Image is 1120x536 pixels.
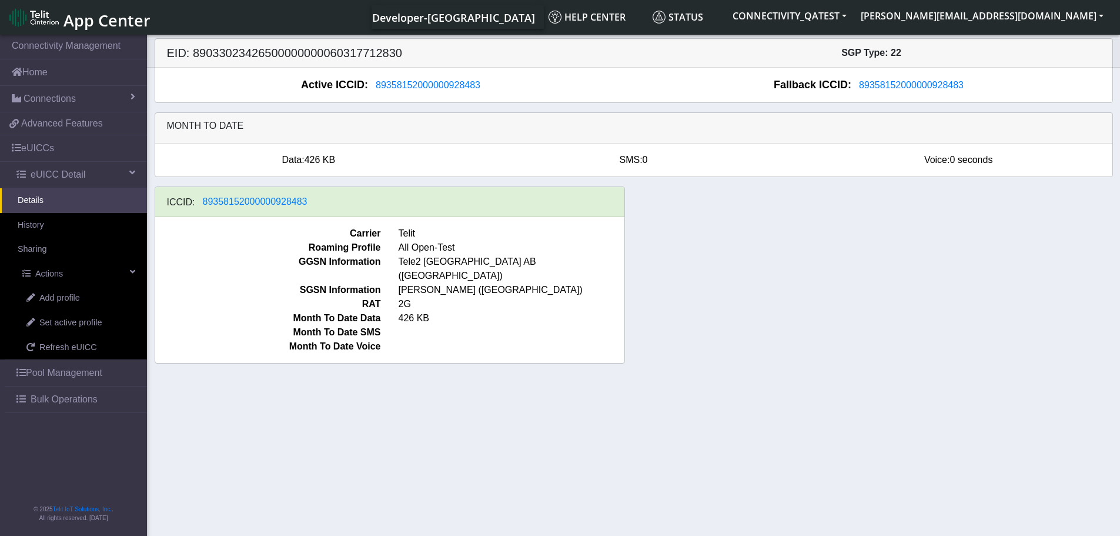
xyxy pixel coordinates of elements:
h6: ICCID: [167,197,195,208]
a: Refresh eUICC [9,335,147,360]
span: Tele2 [GEOGRAPHIC_DATA] AB ([GEOGRAPHIC_DATA]) [390,255,633,283]
span: SMS: [619,155,642,165]
span: Advanced Features [21,116,103,131]
span: RAT [146,297,390,311]
span: 426 KB [305,155,335,165]
a: App Center [9,5,149,30]
span: 89358152000000928483 [203,197,307,207]
span: SGP Type: 22 [841,48,901,58]
img: logo-telit-cinterion-gw-new.png [9,8,59,27]
span: 426 KB [390,311,633,325]
span: Status [653,11,703,24]
span: 2G [390,297,633,311]
h5: EID: 89033023426500000000060317712830 [158,46,634,60]
span: Fallback ICCID: [774,77,851,93]
a: Actions [5,262,147,287]
span: Add profile [39,292,80,305]
span: 89358152000000928483 [859,80,964,90]
span: Voice: [924,155,950,165]
img: knowledge.svg [549,11,561,24]
span: Connections [24,92,76,106]
span: Roaming Profile [146,241,390,255]
a: Your current platform instance [372,5,534,29]
a: eUICC Detail [5,162,147,188]
span: 0 seconds [950,155,992,165]
a: Help center [544,5,648,29]
span: All Open-Test [390,241,633,255]
img: status.svg [653,11,666,24]
span: Carrier [146,227,390,241]
span: Active ICCID: [301,77,368,93]
span: eUICC Detail [31,168,85,182]
span: 89358152000000928483 [376,80,480,90]
span: Month To Date Voice [146,339,390,354]
button: 89358152000000928483 [195,194,315,209]
span: Month To Date SMS [146,325,390,339]
button: [PERSON_NAME][EMAIL_ADDRESS][DOMAIN_NAME] [854,5,1111,26]
span: GGSN Information [146,255,390,283]
button: CONNECTIVITY_QATEST [726,5,854,26]
span: Developer-[GEOGRAPHIC_DATA] [372,11,535,25]
h6: Month to date [167,120,1101,131]
a: Telit IoT Solutions, Inc. [53,506,112,512]
span: Help center [549,11,626,24]
span: SGSN Information [146,283,390,297]
span: 0 [643,155,648,165]
a: Status [648,5,726,29]
span: App Center [63,9,151,31]
button: 89358152000000928483 [368,78,488,93]
button: 89358152000000928483 [851,78,971,93]
a: Pool Management [5,360,147,386]
a: Set active profile [9,311,147,335]
a: Add profile [9,286,147,311]
span: Bulk Operations [31,392,98,407]
span: Telit [390,227,633,241]
span: Data: [282,155,304,165]
span: Refresh eUICC [39,341,97,354]
span: [PERSON_NAME] ([GEOGRAPHIC_DATA]) [390,283,633,297]
span: Month To Date Data [146,311,390,325]
span: Set active profile [39,317,102,329]
a: Bulk Operations [5,387,147,412]
span: Actions [35,268,63,281]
